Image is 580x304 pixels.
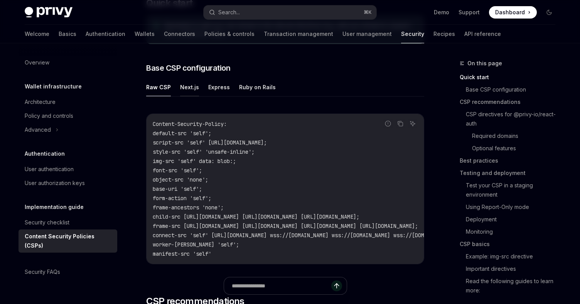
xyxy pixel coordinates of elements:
a: Security checklist [19,216,117,229]
a: Policies & controls [204,25,255,43]
span: frame-src [URL][DOMAIN_NAME] [URL][DOMAIN_NAME] [URL][DOMAIN_NAME] [URL][DOMAIN_NAME]; [153,222,418,229]
div: User authentication [25,165,74,174]
a: Architecture [19,95,117,109]
a: Wallets [135,25,155,43]
div: Search... [218,8,240,17]
a: Monitoring [460,226,561,238]
button: Advanced [19,123,117,137]
span: default-src 'self'; [153,130,211,137]
button: Raw CSP [146,78,171,96]
a: Transaction management [264,25,333,43]
a: Example: img-src directive [460,250,561,263]
a: Quick start [460,71,561,83]
h5: Authentication [25,149,65,158]
span: object-src 'none'; [153,176,208,183]
div: Content Security Policies (CSPs) [25,232,113,250]
button: Express [208,78,230,96]
span: form-action 'self'; [153,195,211,202]
button: Next.js [180,78,199,96]
div: Architecture [25,97,56,107]
button: Ruby on Rails [239,78,276,96]
a: Testing and deployment [460,167,561,179]
a: Required domains [460,130,561,142]
h5: Implementation guide [25,202,84,212]
span: img-src 'self' data: blob:; [153,158,236,165]
span: base-uri 'self'; [153,185,202,192]
a: Demo [434,8,449,16]
span: script-src 'self' [URL][DOMAIN_NAME]; [153,139,267,146]
span: Content-Security-Policy: [153,121,227,127]
div: Overview [25,58,49,67]
button: Send message [331,280,342,291]
button: Toggle dark mode [543,6,555,19]
span: Dashboard [495,8,525,16]
div: Security checklist [25,218,69,227]
a: Welcome [25,25,49,43]
a: Policy and controls [19,109,117,123]
a: API reference [464,25,501,43]
button: Ask AI [408,119,418,129]
a: Using Report-Only mode [460,201,561,213]
button: Copy the contents from the code block [395,119,405,129]
div: Advanced [25,125,51,134]
a: Read the following guides to learn more: [460,275,561,297]
span: frame-ancestors 'none'; [153,204,224,211]
a: CSP directives for @privy-io/react-auth [460,108,561,130]
a: User management [342,25,392,43]
span: child-src [URL][DOMAIN_NAME] [URL][DOMAIN_NAME] [URL][DOMAIN_NAME]; [153,213,359,220]
a: CSP basics [460,238,561,250]
a: Test your CSP in a staging environment [460,179,561,201]
a: Authentication [86,25,125,43]
span: On this page [467,59,502,68]
a: Security [401,25,424,43]
a: Optional features [460,142,561,155]
button: Search...⌘K [204,5,376,19]
a: Basics [59,25,76,43]
a: Content Security Policies (CSPs) [19,229,117,253]
button: Report incorrect code [383,119,393,129]
span: Base CSP configuration [146,63,230,73]
a: Base CSP configuration [460,83,561,96]
a: Connectors [164,25,195,43]
a: Overview [19,56,117,70]
a: Deployment [460,213,561,226]
div: Security FAQs [25,267,60,277]
span: ⌘ K [364,9,372,15]
a: Best practices [460,155,561,167]
a: Dashboard [489,6,537,19]
span: style-src 'self' 'unsafe-inline'; [153,148,255,155]
span: manifest-src 'self' [153,250,211,257]
span: worker-[PERSON_NAME] 'self'; [153,241,239,248]
img: dark logo [25,7,72,18]
a: Security FAQs [19,265,117,279]
input: Ask a question... [232,277,331,294]
a: Recipes [433,25,455,43]
span: font-src 'self'; [153,167,202,174]
a: CSP recommendations [460,96,561,108]
a: Important directives [460,263,561,275]
a: User authentication [19,162,117,176]
h5: Wallet infrastructure [25,82,82,91]
div: Policy and controls [25,111,73,121]
a: User authorization keys [19,176,117,190]
div: User authorization keys [25,178,85,188]
a: Support [459,8,480,16]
